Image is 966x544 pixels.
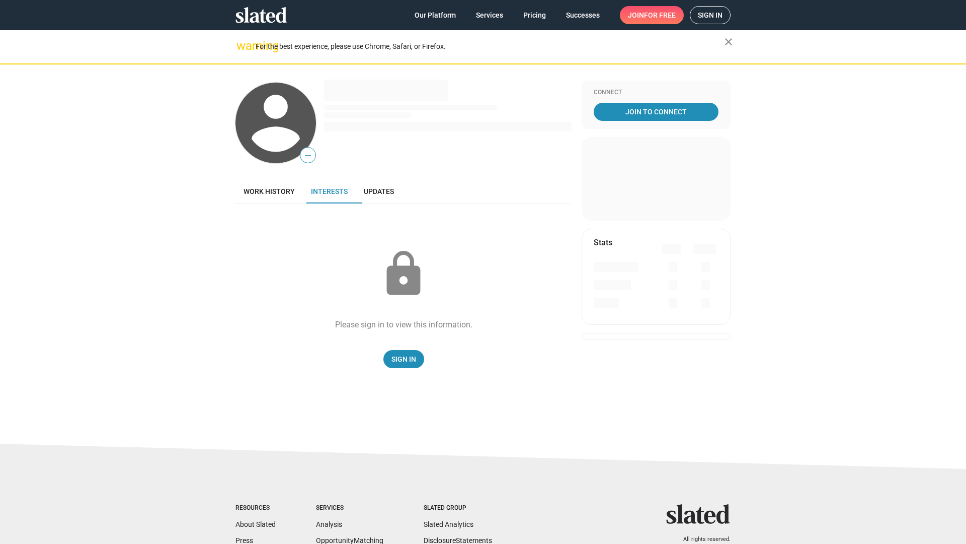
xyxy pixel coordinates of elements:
[383,350,424,368] a: Sign In
[628,6,676,24] span: Join
[235,504,276,512] div: Resources
[364,187,394,195] span: Updates
[722,36,735,48] mat-icon: close
[515,6,554,24] a: Pricing
[235,179,303,203] a: Work history
[407,6,464,24] a: Our Platform
[424,504,492,512] div: Slated Group
[303,179,356,203] a: Interests
[236,40,249,52] mat-icon: warning
[644,6,676,24] span: for free
[311,187,348,195] span: Interests
[594,237,612,248] mat-card-title: Stats
[620,6,684,24] a: Joinfor free
[316,504,383,512] div: Services
[316,520,342,528] a: Analysis
[300,149,315,162] span: —
[476,6,503,24] span: Services
[244,187,295,195] span: Work history
[596,103,716,121] span: Join To Connect
[256,40,725,53] div: For the best experience, please use Chrome, Safari, or Firefox.
[335,319,472,330] div: Please sign in to view this information.
[698,7,722,24] span: Sign in
[594,89,718,97] div: Connect
[566,6,600,24] span: Successes
[594,103,718,121] a: Join To Connect
[558,6,608,24] a: Successes
[378,249,429,299] mat-icon: lock
[235,520,276,528] a: About Slated
[690,6,731,24] a: Sign in
[523,6,546,24] span: Pricing
[468,6,511,24] a: Services
[356,179,402,203] a: Updates
[415,6,456,24] span: Our Platform
[391,350,416,368] span: Sign In
[424,520,473,528] a: Slated Analytics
